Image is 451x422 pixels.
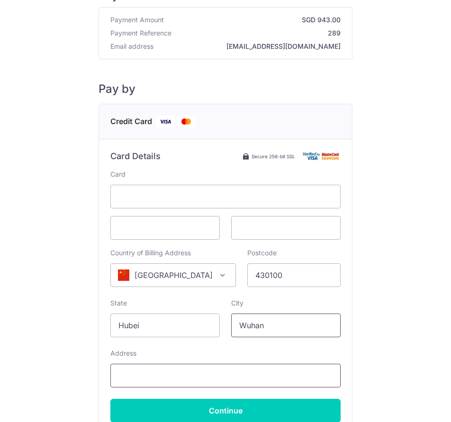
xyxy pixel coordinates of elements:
[239,222,333,233] iframe: To enrich screen reader interactions, please activate Accessibility in Grammarly extension settings
[99,82,352,96] h5: Pay by
[175,28,341,38] strong: 289
[118,222,212,233] iframe: To enrich screen reader interactions, please activate Accessibility in Grammarly extension settings
[110,28,171,38] span: Payment Reference
[247,263,341,287] input: Example 123456
[110,170,126,179] label: Card
[156,116,175,127] img: Visa
[157,42,341,51] strong: [EMAIL_ADDRESS][DOMAIN_NAME]
[110,349,136,358] label: Address
[231,298,244,308] label: City
[177,116,196,127] img: Mastercard
[110,42,153,51] span: Email address
[168,15,341,25] strong: SGD 943.00
[111,264,235,287] span: China
[247,248,277,258] label: Postcode
[110,15,164,25] span: Payment Amount
[303,152,341,160] img: Card secure
[110,248,191,258] label: Country of Billing Address
[110,263,236,287] span: China
[110,151,161,162] h6: Card Details
[118,191,333,202] iframe: To enrich screen reader interactions, please activate Accessibility in Grammarly extension settings
[110,116,152,127] span: Credit Card
[110,298,127,308] label: State
[252,153,295,160] span: Secure 256-bit SSL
